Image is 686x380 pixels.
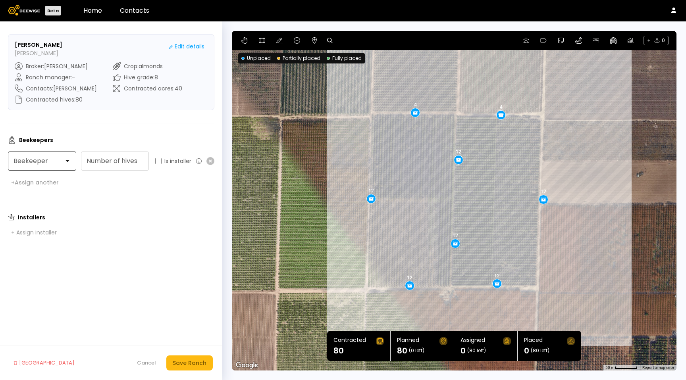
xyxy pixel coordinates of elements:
span: (80 left) [531,348,549,353]
img: Beewise logo [8,5,40,15]
img: Google [234,360,260,370]
button: Edit details [166,41,208,52]
span: 50 m [605,365,615,370]
p: [PERSON_NAME] [15,49,62,58]
div: 12 [453,233,458,238]
div: Beta [45,6,61,15]
h1: 80 [333,347,344,355]
div: Cancel [137,359,156,367]
div: 12 [407,275,412,280]
a: Home [83,6,102,15]
div: Fully placed [327,55,362,62]
span: (80 left) [467,348,486,353]
span: (0 left) [409,348,424,353]
label: Is installer [164,158,191,164]
div: 4 [500,104,503,110]
div: 12 [368,188,374,194]
a: Open this area in Google Maps (opens a new window) [234,360,260,370]
button: Save Ranch [166,355,213,370]
div: + Assign installer [11,229,57,236]
div: + Assign another [11,179,59,186]
div: Contacts : [PERSON_NAME] [15,84,97,92]
h3: Installers [18,215,45,220]
div: [GEOGRAPHIC_DATA] [13,359,75,367]
span: + 0 [644,36,669,45]
a: Report a map error [642,365,674,370]
a: Contacts [120,6,149,15]
button: +Assign another [8,177,62,188]
div: Unplaced [241,55,271,62]
div: Crop : almonds [113,62,182,70]
h3: Beekeepers [19,137,53,143]
div: Broker : [PERSON_NAME] [15,62,97,70]
div: Assigned [461,337,485,345]
div: Placed [524,337,543,345]
div: Planned [397,337,419,345]
button: Map Scale: 50 m per 54 pixels [603,365,640,370]
div: Contracted acres : 40 [113,84,182,92]
h1: 0 [524,347,529,355]
div: 12 [456,149,461,155]
h1: 0 [461,347,466,355]
div: Save Ranch [173,359,206,367]
button: [GEOGRAPHIC_DATA] [10,355,79,370]
div: Edit details [169,42,204,51]
h3: [PERSON_NAME] [15,41,62,49]
button: Cancel [133,357,160,369]
button: + Assign installer [8,227,60,238]
div: Ranch manager : - [15,73,97,81]
div: Contracted hives : 80 [15,96,97,104]
div: Contracted [333,337,366,345]
div: 4 [414,102,417,107]
h1: 80 [397,347,407,355]
div: 12 [541,189,546,194]
div: Hive grade : 8 [113,73,182,81]
div: 12 [494,273,500,278]
div: Partially placed [277,55,320,62]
